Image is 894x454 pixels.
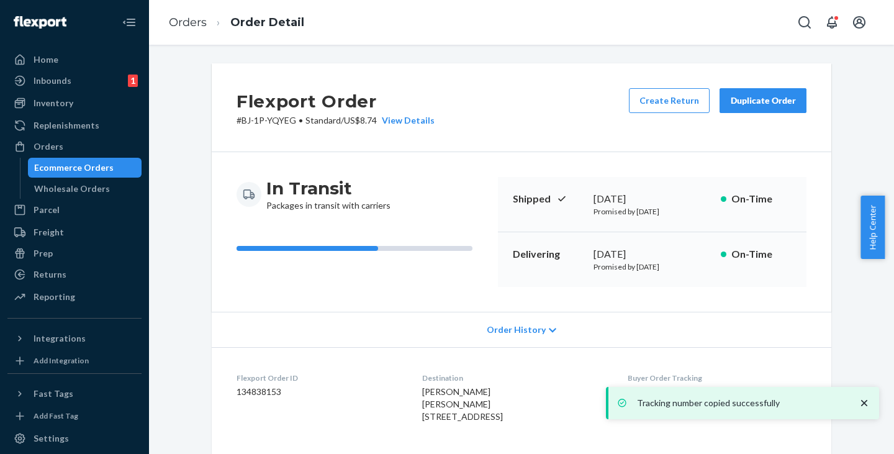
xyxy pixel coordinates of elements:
[720,88,806,113] button: Duplicate Order
[792,10,817,35] button: Open Search Box
[117,10,142,35] button: Close Navigation
[7,116,142,135] a: Replenishments
[237,373,402,383] dt: Flexport Order ID
[34,204,60,216] div: Parcel
[594,206,711,217] p: Promised by [DATE]
[28,179,142,199] a: Wholesale Orders
[594,192,711,206] div: [DATE]
[230,16,304,29] a: Order Detail
[266,177,391,199] h3: In Transit
[7,429,142,448] a: Settings
[34,388,73,400] div: Fast Tags
[34,140,63,153] div: Orders
[34,355,89,366] div: Add Integration
[237,386,402,398] dd: 134838153
[7,287,142,307] a: Reporting
[7,243,142,263] a: Prep
[34,268,66,281] div: Returns
[422,373,607,383] dt: Destination
[28,158,142,178] a: Ecommerce Orders
[34,183,110,195] div: Wholesale Orders
[7,137,142,157] a: Orders
[847,10,872,35] button: Open account menu
[7,93,142,113] a: Inventory
[860,196,885,259] button: Help Center
[637,397,846,409] p: Tracking number copied successfully
[858,397,870,409] svg: close toast
[34,291,75,303] div: Reporting
[34,247,53,260] div: Prep
[377,114,435,127] button: View Details
[34,53,58,66] div: Home
[299,115,303,125] span: •
[14,16,66,29] img: Flexport logo
[34,119,99,132] div: Replenishments
[731,247,792,261] p: On-Time
[34,97,73,109] div: Inventory
[266,177,391,212] div: Packages in transit with carriers
[305,115,341,125] span: Standard
[7,50,142,70] a: Home
[629,88,710,113] button: Create Return
[422,386,503,422] span: [PERSON_NAME] [PERSON_NAME] [STREET_ADDRESS]
[731,192,792,206] p: On-Time
[237,114,435,127] p: # BJ-1P-YQYEG / US$8.74
[34,432,69,445] div: Settings
[487,324,546,336] span: Order History
[34,411,78,421] div: Add Fast Tag
[513,192,584,206] p: Shipped
[730,94,796,107] div: Duplicate Order
[159,4,314,41] ol: breadcrumbs
[7,265,142,284] a: Returns
[594,247,711,261] div: [DATE]
[34,161,114,174] div: Ecommerce Orders
[7,384,142,404] button: Fast Tags
[128,75,138,87] div: 1
[237,88,435,114] h2: Flexport Order
[7,353,142,368] a: Add Integration
[7,71,142,91] a: Inbounds1
[34,332,86,345] div: Integrations
[34,75,71,87] div: Inbounds
[7,200,142,220] a: Parcel
[7,222,142,242] a: Freight
[169,16,207,29] a: Orders
[594,261,711,272] p: Promised by [DATE]
[34,226,64,238] div: Freight
[628,373,806,383] dt: Buyer Order Tracking
[7,329,142,348] button: Integrations
[819,10,844,35] button: Open notifications
[513,247,584,261] p: Delivering
[7,409,142,424] a: Add Fast Tag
